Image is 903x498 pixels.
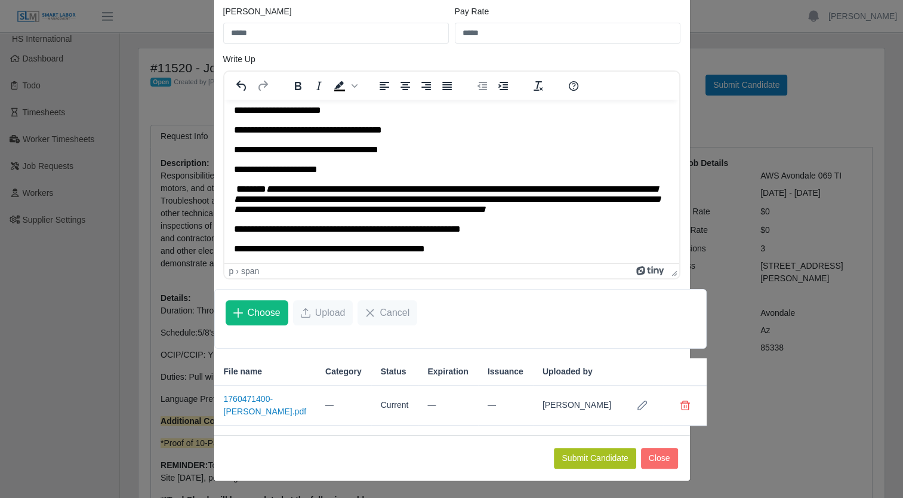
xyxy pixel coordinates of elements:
[528,78,548,94] button: Clear formatting
[229,266,234,276] div: p
[630,394,654,417] button: Row Edit
[437,78,457,94] button: Justify
[223,53,255,66] label: Write Up
[478,386,533,426] td: —
[224,100,679,263] iframe: Rich Text Area
[241,266,259,276] div: span
[248,306,281,320] span: Choose
[636,266,666,276] a: Powered by Tiny
[374,78,395,94] button: Align left
[316,386,371,426] td: —
[416,78,436,94] button: Align right
[673,394,697,417] button: Delete file
[252,78,273,94] button: Redo
[329,78,359,94] div: Background color Black
[418,386,477,426] td: —
[357,300,417,325] button: Cancel
[293,300,353,325] button: Upload
[427,365,468,378] span: Expiration
[236,266,239,276] div: ›
[667,264,679,278] div: Press the Up and Down arrow keys to resize the editor.
[554,448,636,469] button: Submit Candidate
[315,306,346,320] span: Upload
[224,365,263,378] span: File name
[395,78,415,94] button: Align center
[488,365,523,378] span: Issuance
[533,386,621,426] td: [PERSON_NAME]
[371,386,418,426] td: Current
[380,306,409,320] span: Cancel
[563,78,584,94] button: Help
[288,78,308,94] button: Bold
[493,78,513,94] button: Increase indent
[325,365,362,378] span: Category
[309,78,329,94] button: Italic
[224,394,307,416] a: 1760471400-[PERSON_NAME].pdf
[226,300,288,325] button: Choose
[232,78,252,94] button: Undo
[381,365,406,378] span: Status
[543,365,593,378] span: Uploaded by
[472,78,492,94] button: Decrease indent
[641,448,678,469] button: Close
